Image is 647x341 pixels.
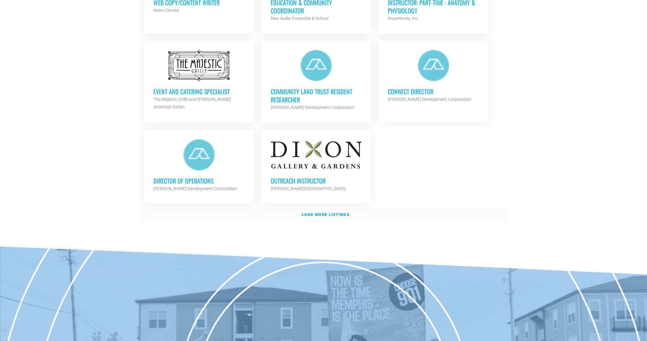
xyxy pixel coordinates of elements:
strong: Neon Canvas [153,8,179,13]
h3: Connect Director [388,87,479,96]
h3: Event and Catering Specialist [153,87,245,96]
strong: [PERSON_NAME] Development Corporation [270,105,354,110]
h3: Community Land Trust Resident Researcher [270,87,362,104]
h3: Director of Operations [153,177,245,185]
strong: [PERSON_NAME] Development Corporation [153,186,237,191]
a: Director of Operations [PERSON_NAME] Development Corporation [144,130,254,202]
a: Load more listings [140,208,507,222]
a: Event and Catering Specialist The Majestic Grille and [PERSON_NAME] American Italian [144,41,254,120]
h3: Outreach Instructor [270,177,362,185]
strong: The Majestic Grille and [PERSON_NAME] American Italian [153,97,231,109]
strong: Load more listings [301,212,349,217]
a: Connect Director [PERSON_NAME] Development Corporation [378,41,488,112]
strong: [PERSON_NAME] Development Corporation [388,97,471,102]
a: Community Land Trust Resident Researcher [PERSON_NAME] Development Corporation [261,41,371,120]
a: Outreach Instructor [PERSON_NAME][GEOGRAPHIC_DATA] [261,130,371,202]
strong: [PERSON_NAME][GEOGRAPHIC_DATA] [270,186,346,191]
strong: HopeWorks, Inc. [388,16,419,21]
strong: New Ballet Ensemble & School [270,16,328,21]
